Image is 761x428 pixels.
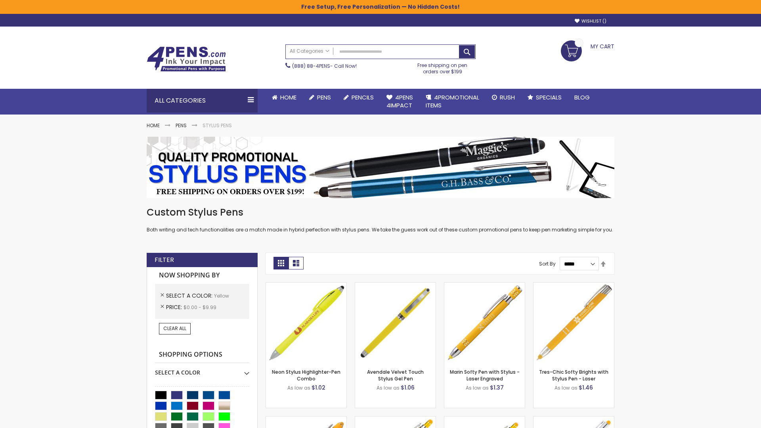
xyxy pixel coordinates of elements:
[554,384,577,391] span: As low as
[355,283,436,363] img: Avendale Velvet Touch Stylus Gel Pen-Yellow
[367,369,424,382] a: Avendale Velvet Touch Stylus Gel Pen
[377,384,400,391] span: As low as
[500,93,515,101] span: Rush
[536,93,562,101] span: Specials
[292,63,330,69] a: (888) 88-4PENS
[521,89,568,106] a: Specials
[337,89,380,106] a: Pencils
[176,122,187,129] a: Pens
[287,384,310,391] span: As low as
[147,137,614,198] img: Stylus Pens
[579,384,593,392] span: $1.46
[533,282,614,289] a: Tres-Chic Softy Brights with Stylus Pen - Laser-Yellow
[272,369,340,382] a: Neon Stylus Highlighter-Pen Combo
[401,384,415,392] span: $1.06
[539,260,556,267] label: Sort By
[273,257,289,269] strong: Grid
[184,304,216,311] span: $0.00 - $9.99
[147,206,614,219] h1: Custom Stylus Pens
[155,346,249,363] strong: Shopping Options
[533,416,614,423] a: Tres-Chic Softy with Stylus Top Pen - ColorJet-Yellow
[155,363,249,376] div: Select A Color
[426,93,479,109] span: 4PROMOTIONAL ITEMS
[317,93,331,101] span: Pens
[286,45,333,58] a: All Categories
[380,89,419,115] a: 4Pens4impact
[155,256,174,264] strong: Filter
[355,416,436,423] a: Phoenix Softy Brights with Stylus Pen - Laser-Yellow
[147,122,160,129] a: Home
[352,93,374,101] span: Pencils
[266,283,346,363] img: Neon Stylus Highlighter-Pen Combo-Yellow
[533,283,614,363] img: Tres-Chic Softy Brights with Stylus Pen - Laser-Yellow
[214,292,229,299] span: Yellow
[444,416,525,423] a: Phoenix Softy Brights Gel with Stylus Pen - Laser-Yellow
[166,303,184,311] span: Price
[203,122,232,129] strong: Stylus Pens
[147,206,614,233] div: Both writing and tech functionalities are a match made in hybrid perfection with stylus pens. We ...
[155,267,249,284] strong: Now Shopping by
[163,325,186,332] span: Clear All
[466,384,489,391] span: As low as
[486,89,521,106] a: Rush
[147,46,226,72] img: 4Pens Custom Pens and Promotional Products
[409,59,476,75] div: Free shipping on pen orders over $199
[159,323,191,334] a: Clear All
[386,93,413,109] span: 4Pens 4impact
[444,282,525,289] a: Marin Softy Pen with Stylus - Laser Engraved-Yellow
[450,369,520,382] a: Marin Softy Pen with Stylus - Laser Engraved
[539,369,608,382] a: Tres-Chic Softy Brights with Stylus Pen - Laser
[292,63,357,69] span: - Call Now!
[575,18,606,24] a: Wishlist
[574,93,590,101] span: Blog
[355,282,436,289] a: Avendale Velvet Touch Stylus Gel Pen-Yellow
[266,416,346,423] a: Ellipse Softy Brights with Stylus Pen - Laser-Yellow
[266,89,303,106] a: Home
[444,283,525,363] img: Marin Softy Pen with Stylus - Laser Engraved-Yellow
[147,89,258,113] div: All Categories
[419,89,486,115] a: 4PROMOTIONALITEMS
[280,93,296,101] span: Home
[290,48,329,54] span: All Categories
[266,282,346,289] a: Neon Stylus Highlighter-Pen Combo-Yellow
[312,384,325,392] span: $1.02
[303,89,337,106] a: Pens
[166,292,214,300] span: Select A Color
[568,89,596,106] a: Blog
[490,384,504,392] span: $1.37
